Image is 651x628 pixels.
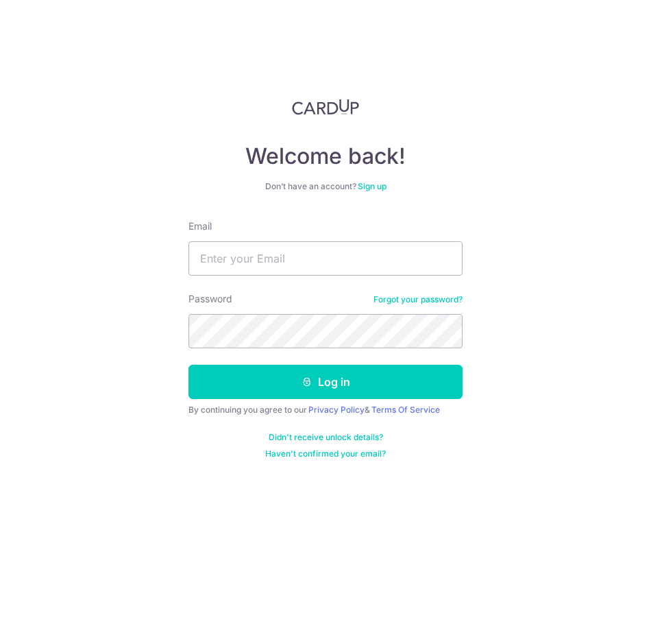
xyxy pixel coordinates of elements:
a: Haven't confirmed your email? [265,448,386,459]
div: By continuing you agree to our & [188,404,463,415]
a: Didn't receive unlock details? [269,432,383,443]
a: Privacy Policy [308,404,365,415]
label: Email [188,219,212,233]
div: Don’t have an account? [188,181,463,192]
button: Log in [188,365,463,399]
h4: Welcome back! [188,143,463,170]
a: Forgot your password? [373,294,463,305]
img: CardUp Logo [292,99,359,115]
a: Sign up [358,181,386,191]
input: Enter your Email [188,241,463,276]
a: Terms Of Service [371,404,440,415]
label: Password [188,292,232,306]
